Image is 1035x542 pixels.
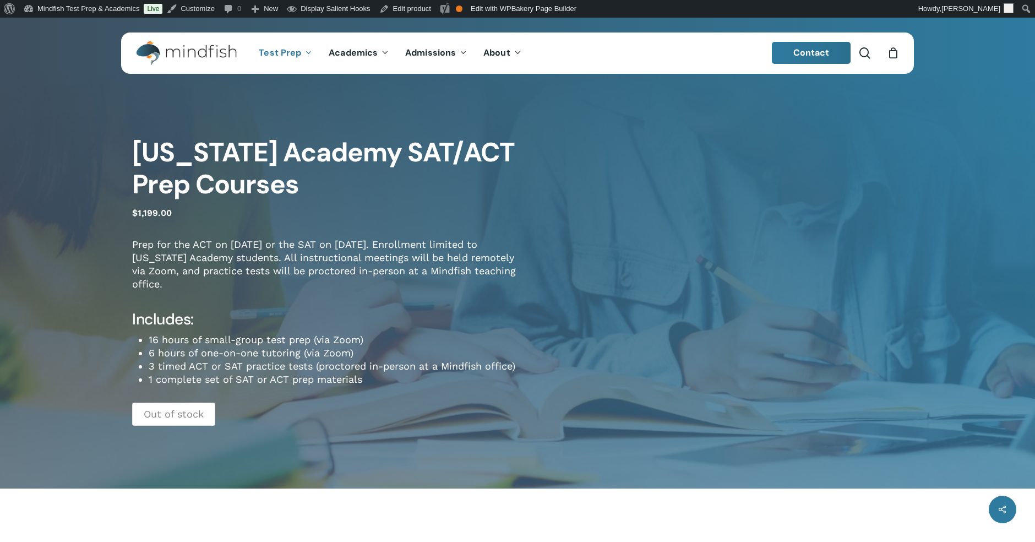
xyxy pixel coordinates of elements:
[329,47,378,58] span: Academics
[887,47,899,59] a: Cart
[149,360,517,373] li: 3 timed ACT or SAT practice tests (proctored in-person at a Mindfish office)
[941,4,1000,13] span: [PERSON_NAME]
[320,48,397,58] a: Academics
[149,346,517,360] li: 6 hours of one-on-one tutoring (via Zoom)
[132,208,138,218] span: $
[132,238,517,306] p: Prep for the ACT on [DATE] or the SAT on [DATE]. Enrollment limited to [US_STATE] Academy student...
[250,48,320,58] a: Test Prep
[793,47,830,58] span: Contact
[132,310,517,329] h4: Includes:
[149,373,517,386] li: 1 complete set of SAT or ACT prep materials
[121,32,914,74] header: Main Menu
[475,48,530,58] a: About
[483,47,510,58] span: About
[259,47,301,58] span: Test Prep
[250,32,529,74] nav: Main Menu
[405,47,456,58] span: Admissions
[397,48,475,58] a: Admissions
[149,333,517,346] li: 16 hours of small-group test prep (via Zoom)
[456,6,462,12] div: OK
[132,403,215,426] p: Out of stock
[132,208,172,218] bdi: 1,199.00
[132,137,517,200] h1: [US_STATE] Academy SAT/ACT Prep Courses
[772,42,851,64] a: Contact
[144,4,162,14] a: Live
